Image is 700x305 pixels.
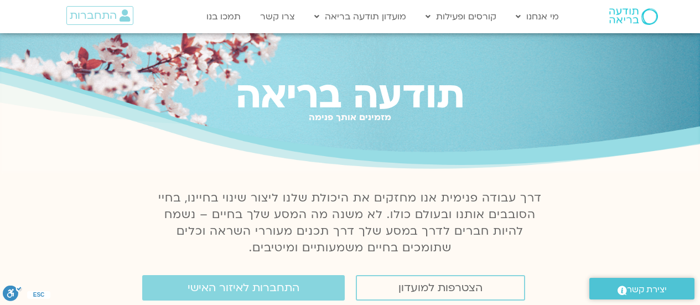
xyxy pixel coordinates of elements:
span: הצטרפות למועדון [398,282,483,294]
a: תמכו בנו [201,6,246,27]
a: הצטרפות למועדון [356,275,525,301]
img: תודעה בריאה [609,8,658,25]
span: התחברות לאיזור האישי [188,282,299,294]
a: צרו קשר [255,6,300,27]
a: מי אנחנו [510,6,564,27]
a: התחברות לאיזור האישי [142,275,345,301]
a: קורסים ופעילות [420,6,502,27]
a: התחברות [66,6,133,25]
a: יצירת קשר [589,278,694,299]
span: התחברות [70,9,117,22]
span: יצירת קשר [627,282,667,297]
p: דרך עבודה פנימית אנו מחזקים את היכולת שלנו ליצור שינוי בחיינו, בחיי הסובבים אותנו ובעולם כולו. לא... [152,190,548,256]
a: מועדון תודעה בריאה [309,6,412,27]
